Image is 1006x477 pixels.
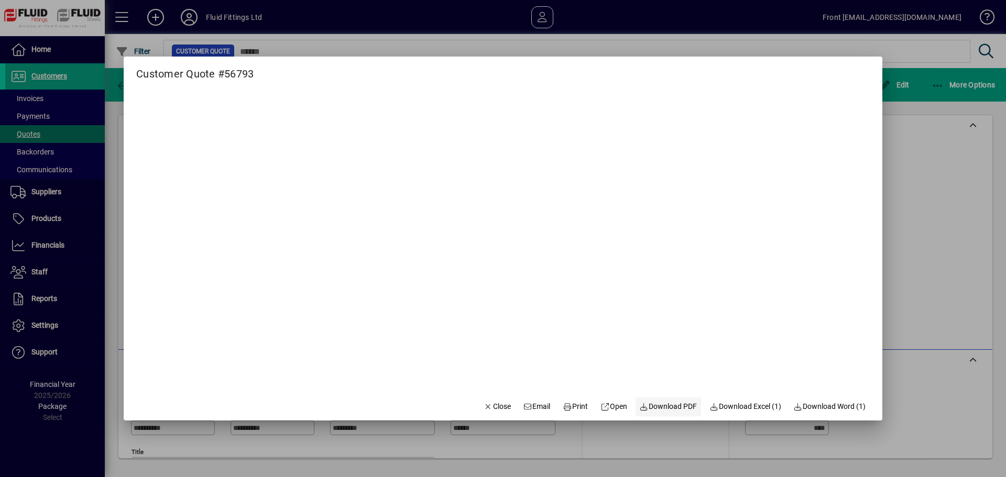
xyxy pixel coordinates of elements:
[705,397,785,416] button: Download Excel (1)
[519,397,555,416] button: Email
[790,397,870,416] button: Download Word (1)
[563,401,588,412] span: Print
[640,401,697,412] span: Download PDF
[559,397,592,416] button: Print
[794,401,866,412] span: Download Word (1)
[124,57,266,82] h2: Customer Quote #56793
[709,401,781,412] span: Download Excel (1)
[484,401,511,412] span: Close
[596,397,631,416] a: Open
[636,397,702,416] a: Download PDF
[523,401,551,412] span: Email
[600,401,627,412] span: Open
[479,397,515,416] button: Close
